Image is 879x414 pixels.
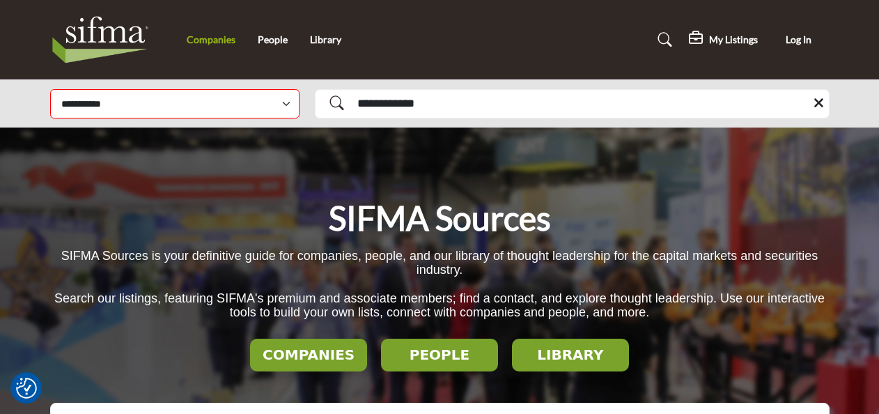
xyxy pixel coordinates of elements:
[315,89,830,118] input: Search Solutions
[16,378,37,399] img: Revisit consent button
[187,33,235,45] a: Companies
[689,31,758,48] div: My Listings
[250,339,367,371] button: COMPANIES
[16,378,37,399] button: Consent Preferences
[768,27,830,53] button: Log In
[644,29,681,51] a: Search
[512,339,629,371] button: LIBRARY
[385,346,494,363] h2: PEOPLE
[310,33,341,45] a: Library
[258,33,288,45] a: People
[381,339,498,371] button: PEOPLE
[329,197,551,240] h1: SIFMA Sources
[254,346,363,363] h2: COMPANIES
[786,33,811,45] span: Log In
[61,249,818,277] span: SIFMA Sources is your definitive guide for companies, people, and our library of thought leadersh...
[54,291,825,320] span: Search our listings, featuring SIFMA's premium and associate members; find a contact, and explore...
[50,89,300,118] select: Select Listing Type Dropdown
[50,12,158,68] img: Site Logo
[516,346,625,363] h2: LIBRARY
[709,33,758,46] h5: My Listings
